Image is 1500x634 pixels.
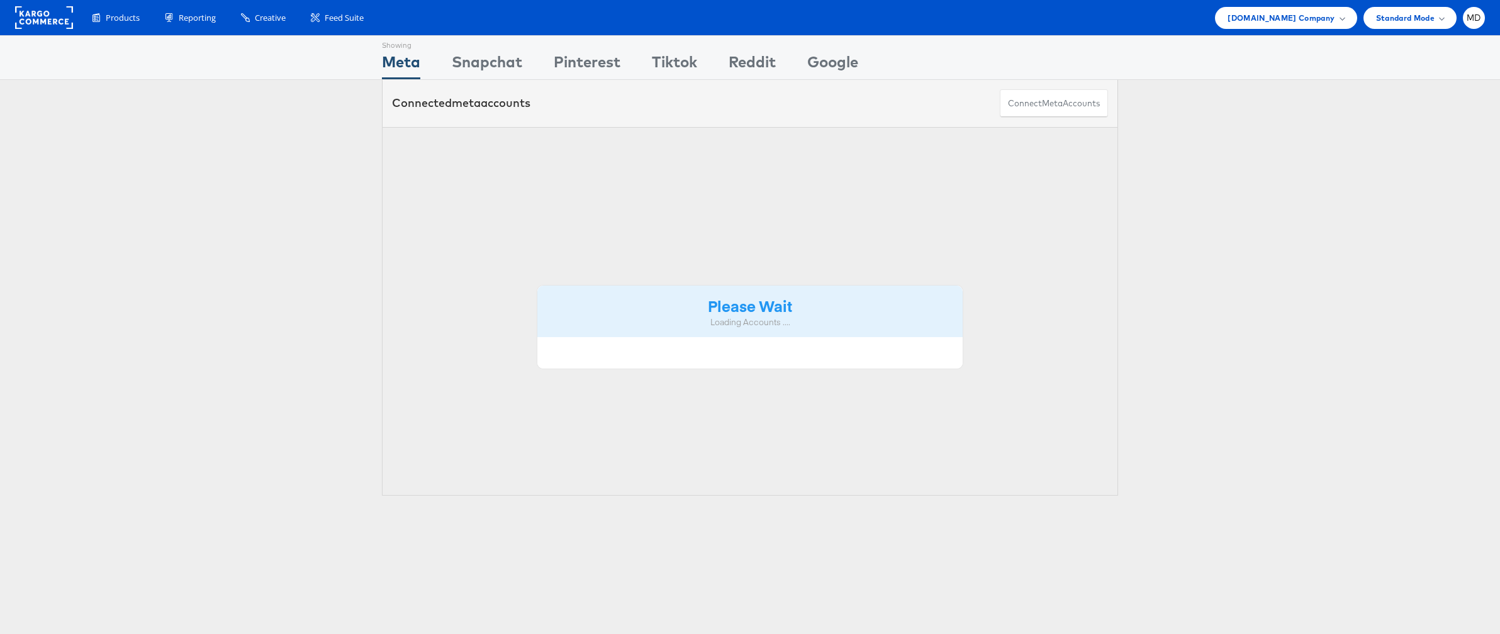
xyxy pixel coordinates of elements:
[708,295,792,316] strong: Please Wait
[255,12,286,24] span: Creative
[1228,11,1335,25] span: [DOMAIN_NAME] Company
[106,12,140,24] span: Products
[554,51,620,79] div: Pinterest
[452,96,481,110] span: meta
[452,51,522,79] div: Snapchat
[1467,14,1481,22] span: MD
[382,36,420,51] div: Showing
[392,95,530,111] div: Connected accounts
[547,316,953,328] div: Loading Accounts ....
[325,12,364,24] span: Feed Suite
[179,12,216,24] span: Reporting
[1376,11,1435,25] span: Standard Mode
[652,51,697,79] div: Tiktok
[1042,97,1063,109] span: meta
[1000,89,1108,118] button: ConnectmetaAccounts
[807,51,858,79] div: Google
[729,51,776,79] div: Reddit
[382,51,420,79] div: Meta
